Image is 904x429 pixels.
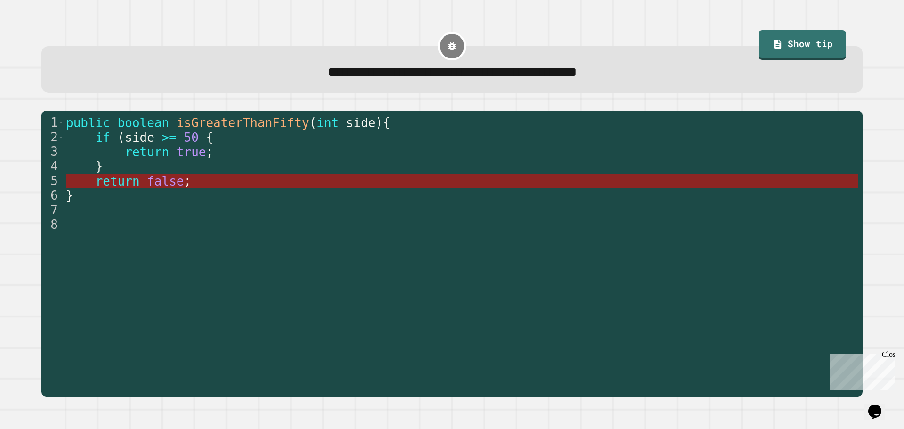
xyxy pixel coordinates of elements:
[41,218,64,232] div: 8
[95,130,110,145] span: if
[826,350,895,390] iframe: chat widget
[176,145,206,159] span: true
[58,115,64,130] span: Toggle code folding, rows 1 through 6
[864,391,895,420] iframe: chat widget
[41,130,64,145] div: 2
[41,174,64,188] div: 5
[41,159,64,174] div: 4
[41,203,64,218] div: 7
[117,116,169,130] span: boolean
[184,130,198,145] span: 50
[41,145,64,159] div: 3
[176,116,309,130] span: isGreaterThanFifty
[147,174,184,188] span: false
[66,116,110,130] span: public
[4,4,65,60] div: Chat with us now!Close
[41,115,64,130] div: 1
[346,116,375,130] span: side
[95,174,139,188] span: return
[161,130,176,145] span: >=
[759,30,846,60] a: Show tip
[316,116,339,130] span: int
[125,130,154,145] span: side
[41,188,64,203] div: 6
[58,130,64,145] span: Toggle code folding, row 2
[125,145,169,159] span: return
